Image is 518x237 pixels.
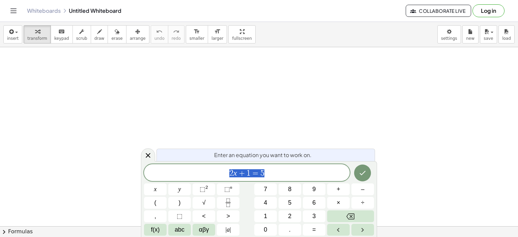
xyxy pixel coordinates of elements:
[498,25,515,43] button: load
[226,226,227,233] span: |
[462,25,479,43] button: new
[264,212,267,221] span: 1
[211,36,223,41] span: larger
[312,225,316,234] span: =
[264,185,267,194] span: 7
[224,186,230,192] span: ⬚
[264,225,267,234] span: 0
[312,212,316,221] span: 3
[354,165,371,181] button: Done
[254,197,277,209] button: 4
[126,25,149,43] button: arrange
[226,225,231,234] span: a
[312,198,316,207] span: 6
[205,185,208,190] sup: 2
[168,25,184,43] button: redoredo
[217,183,239,195] button: Superscript
[186,25,208,43] button: format_sizesmaller
[502,36,511,41] span: load
[337,185,340,194] span: +
[168,197,191,209] button: )
[351,183,374,195] button: Minus
[168,210,191,222] button: Placeholder
[361,198,365,207] span: ÷
[108,25,126,43] button: erase
[154,198,156,207] span: (
[247,169,251,177] span: 1
[175,225,184,234] span: abc
[208,25,227,43] button: format_sizelarger
[351,224,374,236] button: Right arrow
[230,226,231,233] span: |
[54,36,69,41] span: keypad
[7,36,19,41] span: insert
[217,224,239,236] button: Absolute value
[351,197,374,209] button: Divide
[178,185,181,194] span: y
[303,224,325,236] button: Equals
[214,151,312,159] span: Enter an equation you want to work on.
[173,28,179,36] i: redo
[312,185,316,194] span: 9
[151,25,168,43] button: undoundo
[151,225,160,234] span: f(x)
[27,36,47,41] span: transform
[237,169,247,177] span: +
[327,183,350,195] button: Plus
[288,198,291,207] span: 5
[199,225,209,234] span: αβγ
[76,36,87,41] span: scrub
[154,185,157,194] span: x
[406,5,471,17] button: Collaborate Live
[229,169,233,177] span: 2
[411,8,465,14] span: Collaborate Live
[156,28,163,36] i: undo
[27,7,61,14] a: Whiteboards
[144,210,167,222] button: ,
[260,169,264,177] span: 5
[51,25,73,43] button: keyboardkeypad
[289,225,291,234] span: .
[441,36,457,41] span: settings
[144,197,167,209] button: (
[279,183,301,195] button: 8
[179,198,181,207] span: )
[279,197,301,209] button: 5
[144,224,167,236] button: Functions
[288,212,291,221] span: 2
[194,28,200,36] i: format_size
[466,36,474,41] span: new
[91,25,108,43] button: draw
[279,210,301,222] button: 2
[144,183,167,195] button: x
[202,212,206,221] span: <
[361,185,364,194] span: –
[154,36,165,41] span: undo
[279,224,301,236] button: .
[233,169,237,177] var: x
[202,198,206,207] span: √
[130,36,146,41] span: arrange
[200,186,205,192] span: ⬚
[254,210,277,222] button: 1
[230,185,232,190] sup: n
[24,25,51,43] button: transform
[303,197,325,209] button: 6
[472,4,505,17] button: Log in
[480,25,497,43] button: save
[217,210,239,222] button: Greater than
[168,183,191,195] button: y
[327,197,350,209] button: Times
[177,212,182,221] span: ⬚
[193,197,215,209] button: Square root
[303,210,325,222] button: 3
[264,198,267,207] span: 4
[8,5,19,16] button: Toggle navigation
[73,25,91,43] button: scrub
[251,169,260,177] span: =
[288,185,291,194] span: 8
[193,183,215,195] button: Squared
[327,224,350,236] button: Left arrow
[168,224,191,236] button: Alphabet
[337,198,340,207] span: ×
